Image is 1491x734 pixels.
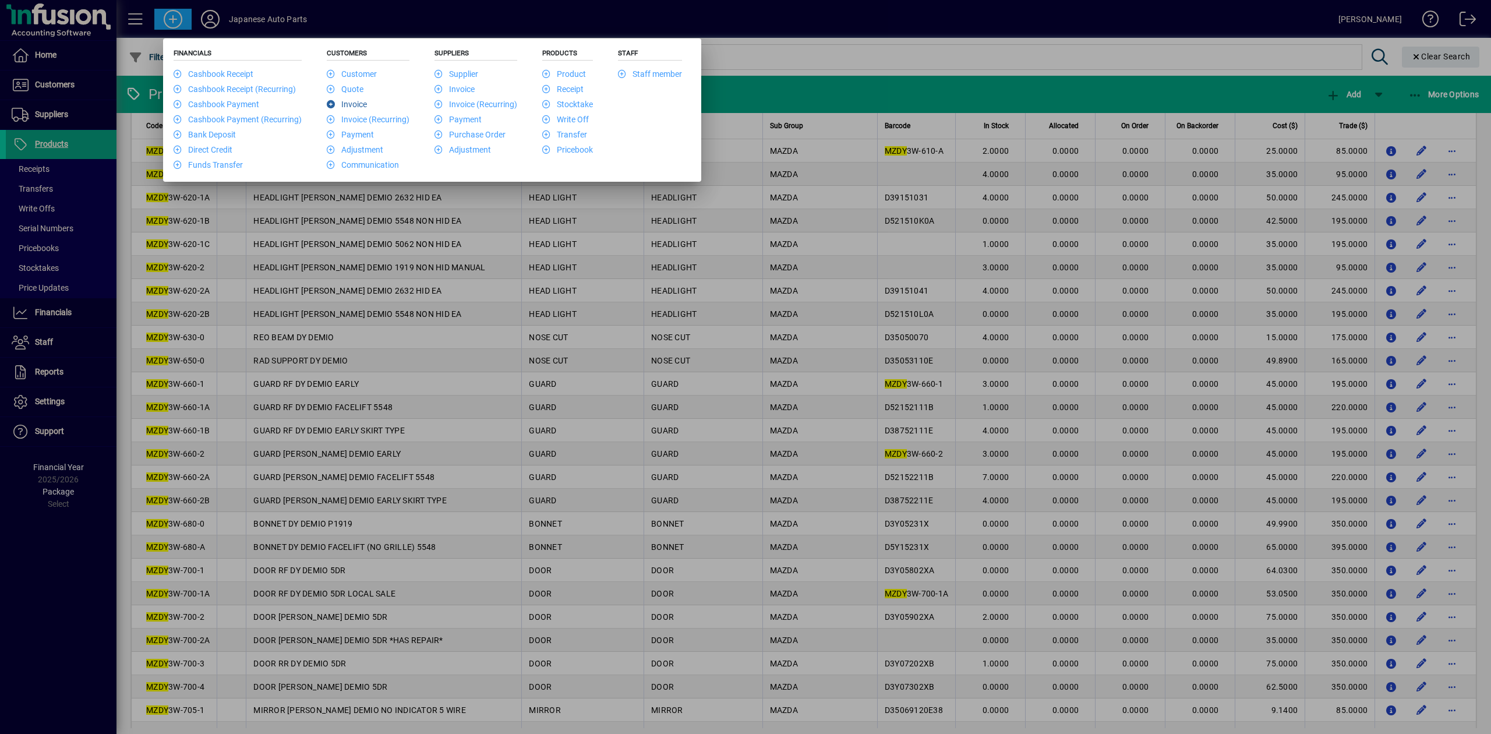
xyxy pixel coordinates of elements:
h5: Suppliers [434,49,517,61]
a: Customer [327,69,377,79]
a: Stocktake [542,100,593,109]
a: Cashbook Payment (Recurring) [174,115,302,124]
h5: Staff [618,49,682,61]
a: Adjustment [327,145,383,154]
a: Supplier [434,69,478,79]
a: Pricebook [542,145,593,154]
a: Invoice (Recurring) [327,115,409,124]
a: Direct Credit [174,145,232,154]
a: Payment [434,115,482,124]
a: Transfer [542,130,587,139]
a: Adjustment [434,145,491,154]
a: Receipt [542,84,584,94]
a: Invoice [327,100,367,109]
a: Write Off [542,115,589,124]
a: Bank Deposit [174,130,236,139]
a: Staff member [618,69,682,79]
a: Purchase Order [434,130,506,139]
a: Cashbook Receipt (Recurring) [174,84,296,94]
a: Funds Transfer [174,160,243,170]
a: Invoice (Recurring) [434,100,517,109]
a: Quote [327,84,363,94]
a: Communication [327,160,399,170]
h5: Customers [327,49,409,61]
h5: Products [542,49,593,61]
a: Cashbook Payment [174,100,259,109]
h5: Financials [174,49,302,61]
a: Payment [327,130,374,139]
a: Invoice [434,84,475,94]
a: Product [542,69,586,79]
a: Cashbook Receipt [174,69,253,79]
